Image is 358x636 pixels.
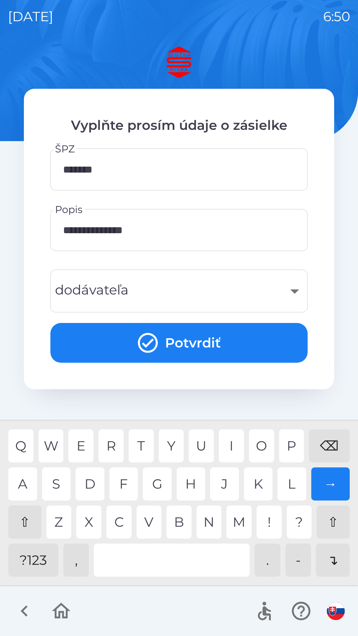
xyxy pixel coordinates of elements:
[327,602,345,620] img: sk flag
[8,7,53,26] p: [DATE]
[55,202,83,217] label: Popis
[24,46,334,78] img: Logo
[323,7,350,26] p: 6:50
[55,142,75,156] label: ŠPZ
[50,115,308,135] p: Vyplňte prosím údaje o zásielke
[50,323,308,363] button: Potvrdiť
